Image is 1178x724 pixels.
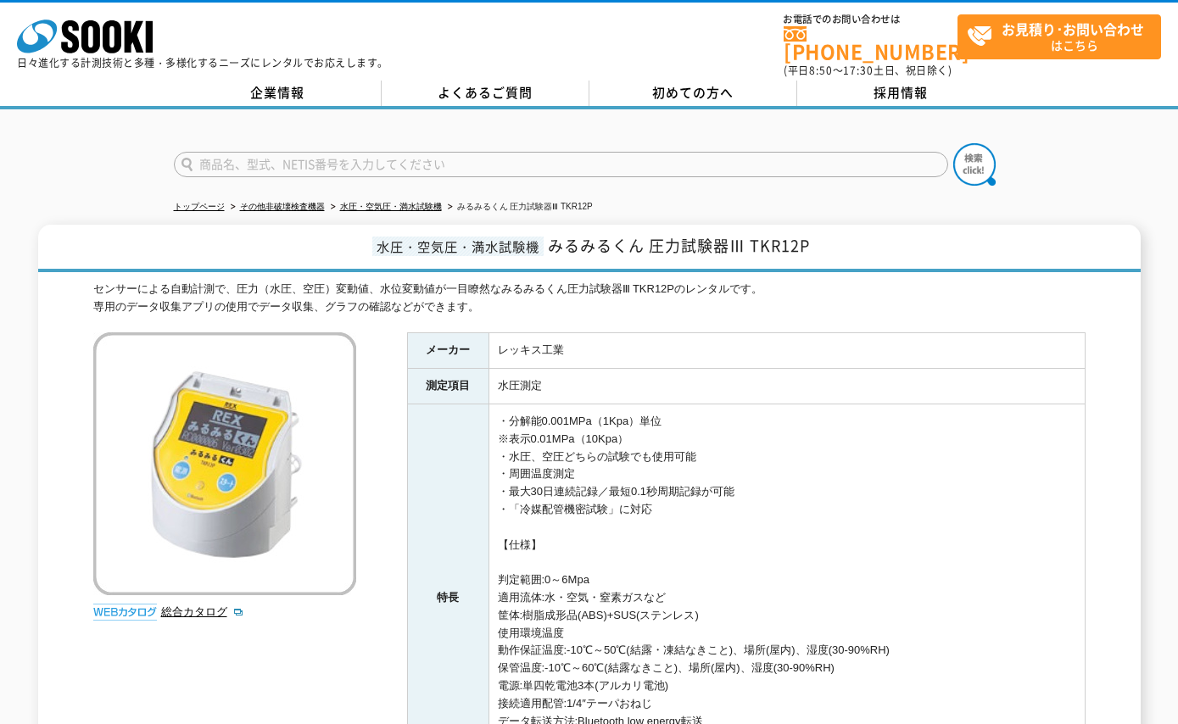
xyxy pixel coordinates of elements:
[372,237,544,256] span: 水圧・空気圧・満水試験機
[489,369,1085,404] td: 水圧測定
[784,14,957,25] span: お電話でのお問い合わせは
[843,63,874,78] span: 17:30
[489,333,1085,369] td: レッキス工業
[953,143,996,186] img: btn_search.png
[548,234,810,257] span: みるみるくん 圧力試験器Ⅲ TKR12P
[93,332,356,595] img: みるみるくん 圧力試験器Ⅲ TKR12P
[967,15,1160,58] span: はこちら
[174,152,948,177] input: 商品名、型式、NETIS番号を入力してください
[407,333,489,369] th: メーカー
[93,281,1086,316] div: センサーによる自動計測で、圧力（水圧、空圧）変動値、水位変動値が一目瞭然なみるみるくん圧力試験器Ⅲ TKR12Pのレンタルです。 専用のデータ収集アプリの使用でデータ収集、グラフの確認などができます。
[784,26,957,61] a: [PHONE_NUMBER]
[652,83,734,102] span: 初めての方へ
[17,58,388,68] p: 日々進化する計測技術と多種・多様化するニーズにレンタルでお応えします。
[797,81,1005,106] a: 採用情報
[444,198,593,216] li: みるみるくん 圧力試験器Ⅲ TKR12P
[407,369,489,404] th: 測定項目
[174,202,225,211] a: トップページ
[161,605,244,618] a: 総合カタログ
[93,604,157,621] img: webカタログ
[340,202,442,211] a: 水圧・空気圧・満水試験機
[1002,19,1144,39] strong: お見積り･お問い合わせ
[809,63,833,78] span: 8:50
[240,202,325,211] a: その他非破壊検査機器
[174,81,382,106] a: 企業情報
[589,81,797,106] a: 初めての方へ
[784,63,952,78] span: (平日 ～ 土日、祝日除く)
[957,14,1161,59] a: お見積り･お問い合わせはこちら
[382,81,589,106] a: よくあるご質問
